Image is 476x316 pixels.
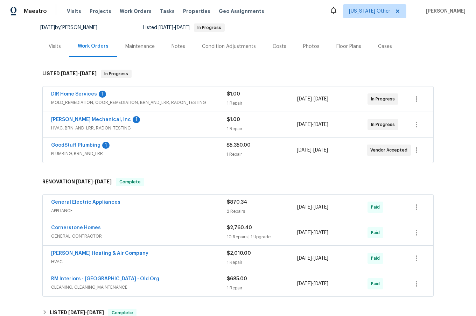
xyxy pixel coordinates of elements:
span: [DATE] [297,148,311,153]
span: [DATE] [297,205,312,210]
span: In Progress [371,96,398,103]
span: - [61,71,97,76]
span: - [297,280,328,287]
span: In Progress [371,121,398,128]
span: [DATE] [175,25,190,30]
span: [DATE] [87,310,104,315]
div: 1 Repair [227,285,297,292]
div: Cases [378,43,392,50]
span: HVAC [51,258,227,265]
a: DIR Home Services [51,92,97,97]
span: [DATE] [314,205,328,210]
span: Complete [117,178,143,185]
span: GENERAL_CONTRACTOR [51,233,227,240]
span: Paid [371,280,383,287]
span: - [297,96,328,103]
span: [DATE] [40,25,55,30]
span: - [297,204,328,211]
span: Vendor Accepted [370,147,410,154]
div: Notes [171,43,185,50]
div: 1 Repair [227,259,297,266]
div: 10 Repairs | 1 Upgrade [227,233,297,240]
span: - [297,229,328,236]
div: by [PERSON_NAME] [40,23,106,32]
div: 2 Repairs [227,208,297,215]
h6: RENOVATION [42,178,112,186]
span: APPLIANCE [51,207,227,214]
span: Properties [183,8,210,15]
span: [DATE] [297,281,312,286]
span: [DATE] [76,179,93,184]
span: [DATE] [313,148,328,153]
div: Work Orders [78,43,108,50]
a: General Electric Appliances [51,200,120,205]
span: [DATE] [314,97,328,101]
span: In Progress [195,26,224,30]
span: MOLD_REMEDIATION, ODOR_REMEDIATION, BRN_AND_LRR, RADON_TESTING [51,99,227,106]
span: $5,350.00 [226,143,251,148]
span: [DATE] [297,122,312,127]
span: - [68,310,104,315]
span: $2,760.40 [227,225,252,230]
span: Visits [67,8,81,15]
div: Visits [49,43,61,50]
span: HVAC, BRN_AND_LRR, RADON_TESTING [51,125,227,132]
span: Paid [371,229,383,236]
a: Cornerstone Homes [51,225,101,230]
span: [DATE] [314,281,328,286]
span: [DATE] [314,230,328,235]
span: - [297,255,328,262]
span: Paid [371,204,383,211]
span: $685.00 [227,276,247,281]
span: - [297,121,328,128]
span: [DATE] [297,256,312,261]
span: [DATE] [314,256,328,261]
span: Paid [371,255,383,262]
div: Maintenance [125,43,155,50]
a: GoodStuff Plumbing [51,143,100,148]
h6: LISTED [42,70,97,78]
span: [DATE] [80,71,97,76]
div: 1 Repair [227,100,297,107]
span: $1.00 [227,117,240,122]
div: Condition Adjustments [202,43,256,50]
span: PLUMBING, BRN_AND_LRR [51,150,226,157]
div: LISTED [DATE]-[DATE]In Progress [40,63,436,85]
div: 1 Repair [227,125,297,132]
span: Maestro [24,8,47,15]
span: Geo Assignments [219,8,264,15]
span: - [297,147,328,154]
span: [DATE] [159,25,173,30]
span: Work Orders [120,8,152,15]
span: Projects [90,8,111,15]
span: $2,010.00 [227,251,251,256]
div: Photos [303,43,320,50]
span: [DATE] [297,97,312,101]
span: [DATE] [314,122,328,127]
span: $870.34 [227,200,247,205]
span: - [159,25,190,30]
a: RM Interiors - [GEOGRAPHIC_DATA] - Old Org [51,276,159,281]
div: 1 [133,116,140,123]
a: [PERSON_NAME] Heating & Air Company [51,251,148,256]
a: [PERSON_NAME] Mechanical, Inc [51,117,131,122]
div: 1 [99,91,106,98]
div: 1 [102,142,110,149]
span: [DATE] [61,71,78,76]
span: CLEANING, CLEANING_MAINTENANCE [51,284,227,291]
span: - [76,179,112,184]
div: Costs [273,43,286,50]
span: $1.00 [227,92,240,97]
span: Listed [143,25,225,30]
span: [DATE] [297,230,312,235]
div: RENOVATION [DATE]-[DATE]Complete [40,171,436,193]
span: [DATE] [95,179,112,184]
span: [PERSON_NAME] [423,8,465,15]
div: 1 Repair [226,151,296,158]
span: Tasks [160,9,175,14]
div: Floor Plans [336,43,361,50]
span: [DATE] [68,310,85,315]
span: [US_STATE] Other [349,8,390,15]
span: In Progress [101,70,131,77]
